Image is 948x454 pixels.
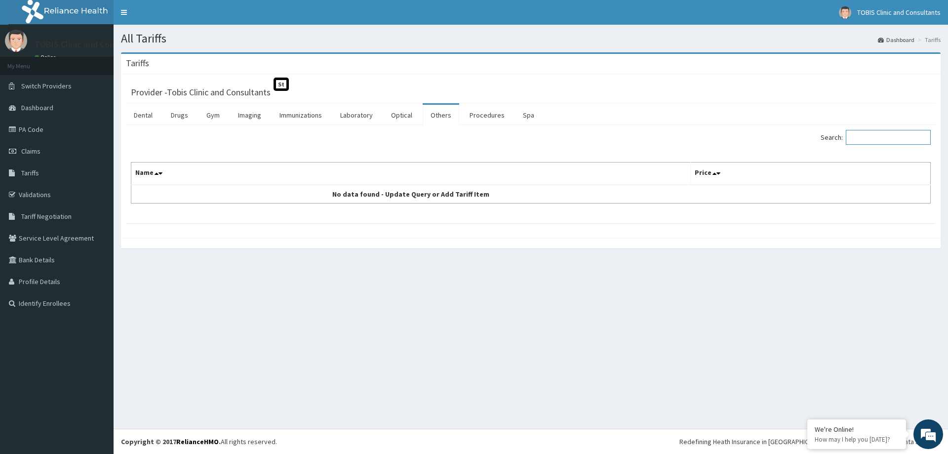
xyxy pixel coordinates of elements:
li: Tariffs [915,36,941,44]
div: We're Online! [815,425,899,434]
p: How may I help you today? [815,435,899,444]
td: No data found - Update Query or Add Tariff Item [131,185,691,204]
a: Others [423,105,459,125]
span: Tariffs [21,168,39,177]
input: Search: [846,130,931,145]
a: Procedures [462,105,513,125]
span: Switch Providers [21,82,72,90]
label: Search: [821,130,931,145]
a: Dental [126,105,160,125]
a: Online [35,54,58,61]
a: Dashboard [878,36,914,44]
span: Dashboard [21,103,53,112]
a: Spa [515,105,542,125]
span: St [274,78,289,91]
h1: All Tariffs [121,32,941,45]
th: Price [691,163,931,185]
a: RelianceHMO [176,437,219,446]
span: Claims [21,147,40,156]
div: Redefining Heath Insurance in [GEOGRAPHIC_DATA] using Telemedicine and Data Science! [679,437,941,447]
h3: Tariffs [126,59,149,68]
a: Gym [198,105,228,125]
footer: All rights reserved. [114,429,948,454]
a: Imaging [230,105,269,125]
a: Optical [383,105,420,125]
img: User Image [839,6,851,19]
img: User Image [5,30,27,52]
a: Laboratory [332,105,381,125]
a: Drugs [163,105,196,125]
h3: Provider - Tobis Clinic and Consultants [131,88,271,97]
span: TOBIS Clinic and Consultants [857,8,941,17]
p: TOBIS Clinic and Consultants [35,40,147,49]
th: Name [131,163,691,185]
span: Tariff Negotiation [21,212,72,221]
a: Immunizations [272,105,330,125]
strong: Copyright © 2017 . [121,437,221,446]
